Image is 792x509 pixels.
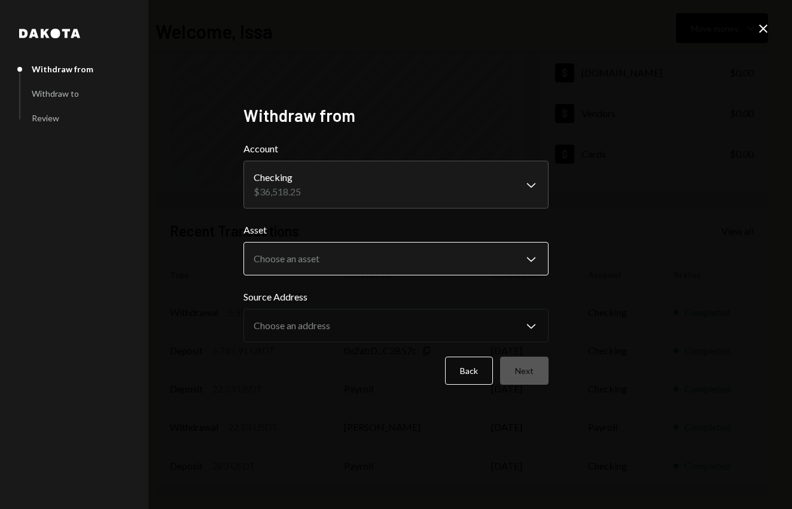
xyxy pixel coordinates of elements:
[32,88,79,99] div: Withdraw to
[243,290,549,304] label: Source Address
[243,223,549,237] label: Asset
[243,242,549,275] button: Asset
[243,309,549,342] button: Source Address
[243,104,549,127] h2: Withdraw from
[243,142,549,156] label: Account
[445,357,493,385] button: Back
[32,64,93,74] div: Withdraw from
[32,113,59,123] div: Review
[243,161,549,208] button: Account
